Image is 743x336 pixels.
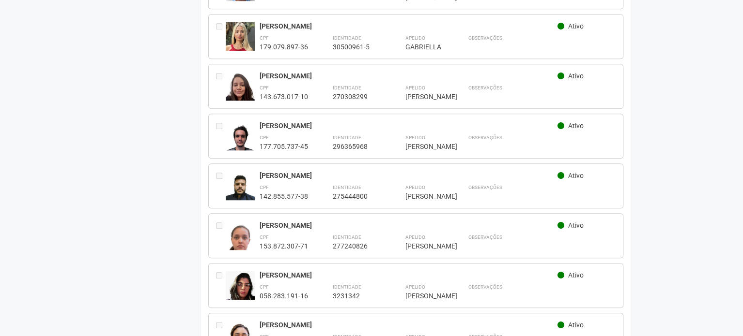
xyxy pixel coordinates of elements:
div: Entre em contato com a Aministração para solicitar o cancelamento ou 2a via [216,171,226,201]
strong: CPF [260,284,269,290]
span: Ativo [568,172,584,179]
div: 177.705.737-45 [260,142,308,151]
div: Entre em contato com a Aministração para solicitar o cancelamento ou 2a via [216,221,226,250]
div: Entre em contato com a Aministração para solicitar o cancelamento ou 2a via [216,121,226,151]
div: 179.079.897-36 [260,43,308,51]
div: [PERSON_NAME] [260,72,557,80]
strong: CPF [260,234,269,240]
span: Ativo [568,72,584,80]
strong: Apelido [405,234,425,240]
strong: CPF [260,85,269,90]
strong: Apelido [405,135,425,140]
strong: Apelido [405,284,425,290]
strong: CPF [260,185,269,190]
div: [PERSON_NAME] [260,271,557,279]
div: 30500961-5 [332,43,381,51]
span: Ativo [568,321,584,329]
div: [PERSON_NAME] [260,121,557,130]
span: Ativo [568,271,584,279]
span: Ativo [568,122,584,130]
strong: Observações [468,284,502,290]
div: 058.283.191-16 [260,292,308,300]
div: 3231342 [332,292,381,300]
img: user.jpg [226,72,255,111]
div: [PERSON_NAME] [405,142,444,151]
strong: Apelido [405,85,425,90]
div: [PERSON_NAME] [260,171,557,180]
div: Entre em contato com a Aministração para solicitar o cancelamento ou 2a via [216,271,226,300]
img: user.jpg [226,121,255,161]
span: Ativo [568,22,584,30]
strong: Identidade [332,284,361,290]
div: 270308299 [332,92,381,101]
div: [PERSON_NAME] [405,92,444,101]
div: 296365968 [332,142,381,151]
strong: Identidade [332,135,361,140]
strong: Identidade [332,185,361,190]
strong: Observações [468,185,502,190]
strong: Identidade [332,35,361,41]
strong: CPF [260,35,269,41]
div: [PERSON_NAME] [260,321,557,329]
img: user.jpg [226,171,255,207]
img: user.jpg [226,271,255,309]
div: [PERSON_NAME] [405,292,444,300]
strong: CPF [260,135,269,140]
div: Entre em contato com a Aministração para solicitar o cancelamento ou 2a via [216,72,226,101]
strong: Observações [468,35,502,41]
strong: Observações [468,85,502,90]
strong: Identidade [332,234,361,240]
div: [PERSON_NAME] [405,192,444,201]
div: 142.855.577-38 [260,192,308,201]
img: user.jpg [226,22,255,58]
strong: Apelido [405,185,425,190]
div: [PERSON_NAME] [260,221,557,230]
strong: Observações [468,234,502,240]
div: 277240826 [332,242,381,250]
img: user.jpg [226,221,255,262]
div: Entre em contato com a Aministração para solicitar o cancelamento ou 2a via [216,22,226,51]
div: 143.673.017-10 [260,92,308,101]
strong: Identidade [332,85,361,90]
div: GABRIELLA [405,43,444,51]
strong: Observações [468,135,502,140]
div: [PERSON_NAME] [260,22,557,30]
span: Ativo [568,221,584,229]
div: 275444800 [332,192,381,201]
strong: Apelido [405,35,425,41]
div: [PERSON_NAME] [405,242,444,250]
div: 153.872.307-71 [260,242,308,250]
